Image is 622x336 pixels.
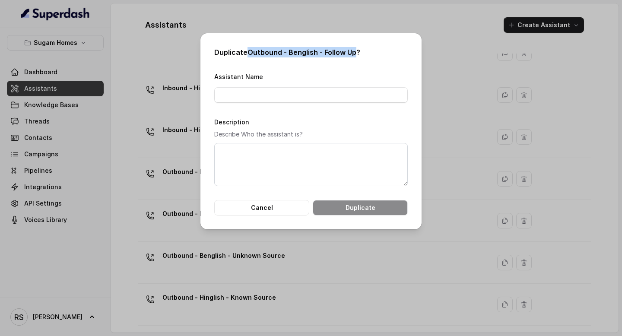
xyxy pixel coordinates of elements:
[214,47,408,57] h2: Duplicate Outbound - Benglish - Follow Up ?
[214,200,309,216] button: Cancel
[214,129,408,139] p: Describe Who the assistant is?
[214,73,263,80] label: Assistant Name
[214,118,249,126] label: Description
[313,200,408,216] button: Duplicate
